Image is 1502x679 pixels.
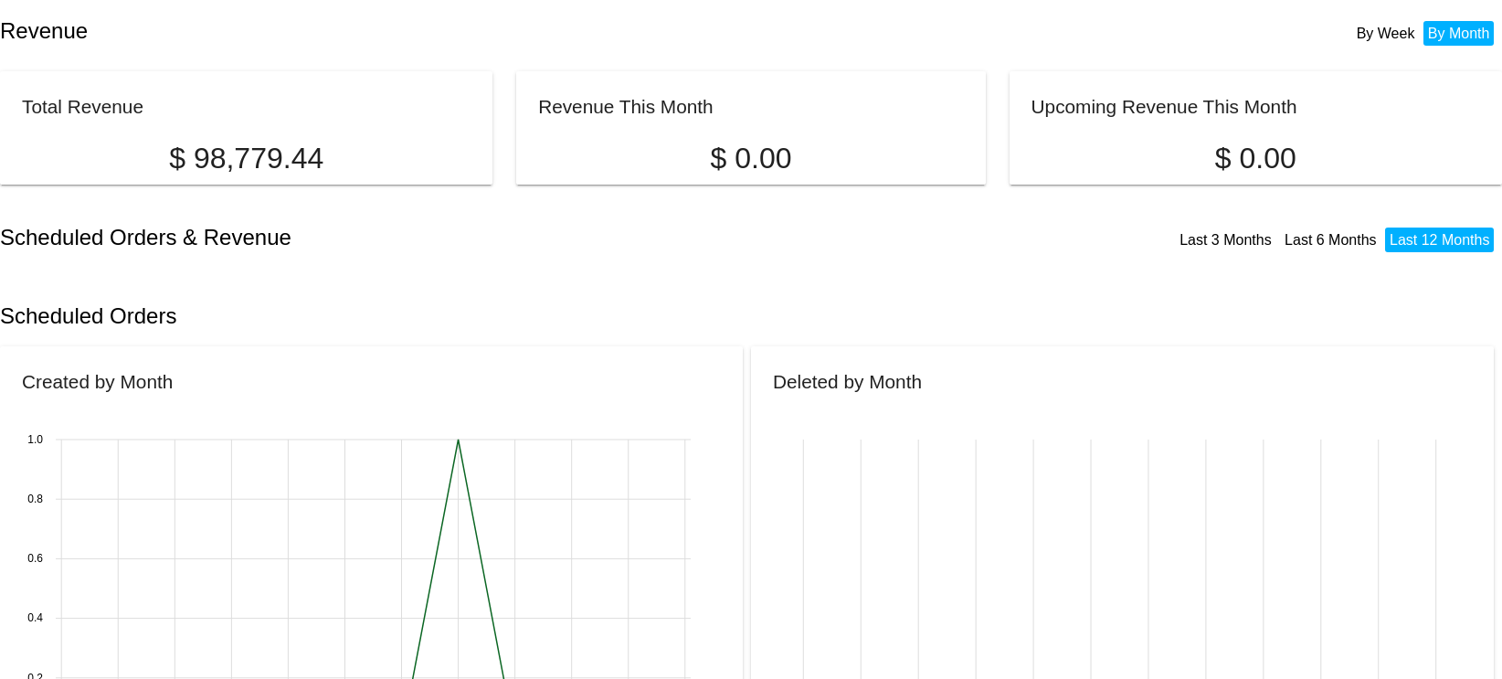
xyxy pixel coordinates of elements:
h2: Created by Month [22,371,173,392]
p: $ 0.00 [1031,142,1480,175]
text: 0.4 [27,612,43,625]
h2: Upcoming Revenue This Month [1031,96,1297,117]
a: Last 12 Months [1390,232,1489,248]
text: 0.6 [27,553,43,566]
h2: Deleted by Month [773,371,922,392]
h2: Revenue This Month [538,96,714,117]
a: Last 3 Months [1179,232,1272,248]
text: 1.0 [27,433,43,446]
a: Last 6 Months [1285,232,1377,248]
li: By Week [1352,21,1420,46]
h2: Total Revenue [22,96,143,117]
p: $ 98,779.44 [22,142,471,175]
li: By Month [1423,21,1495,46]
text: 0.8 [27,493,43,505]
p: $ 0.00 [538,142,964,175]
